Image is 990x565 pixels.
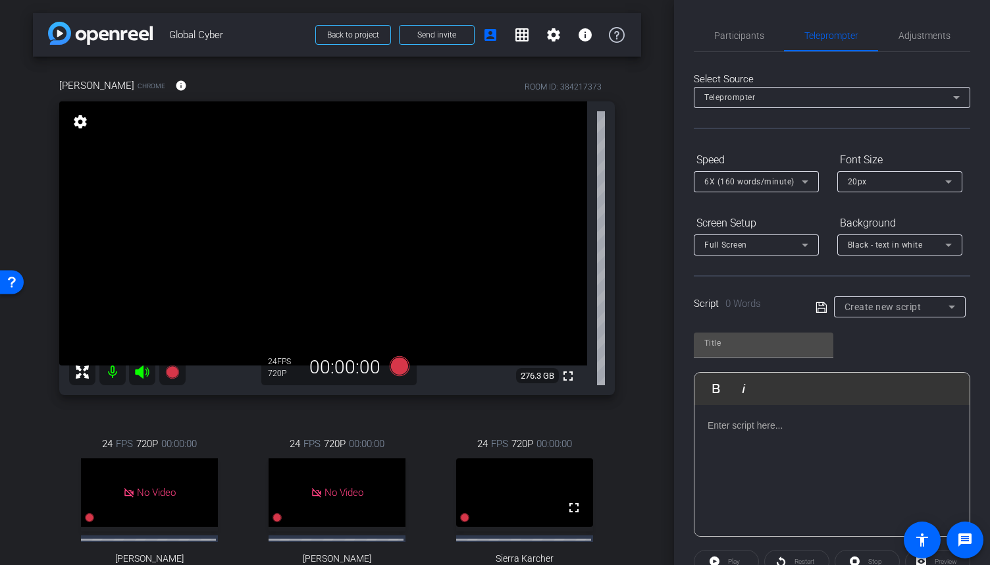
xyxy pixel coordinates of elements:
[804,31,858,40] span: Teleprompter
[516,368,559,384] span: 276.3 GB
[725,298,761,309] span: 0 Words
[324,437,346,451] span: 720P
[290,437,300,451] span: 24
[102,437,113,451] span: 24
[116,437,133,451] span: FPS
[837,149,962,171] div: Font Size
[303,553,371,564] span: [PERSON_NAME]
[694,296,797,311] div: Script
[704,240,747,250] span: Full Screen
[325,487,363,498] span: No Video
[714,31,764,40] span: Participants
[560,368,576,384] mat-icon: fullscreen
[277,357,291,366] span: FPS
[491,437,508,451] span: FPS
[268,368,301,379] div: 720P
[694,149,819,171] div: Speed
[704,93,755,102] span: Teleprompter
[115,553,184,564] span: [PERSON_NAME]
[848,177,867,186] span: 20px
[914,532,930,548] mat-icon: accessibility
[59,78,134,93] span: [PERSON_NAME]
[845,302,922,312] span: Create new script
[71,114,90,130] mat-icon: settings
[399,25,475,45] button: Send invite
[899,31,951,40] span: Adjustments
[169,22,307,48] span: Global Cyber
[303,437,321,451] span: FPS
[175,80,187,92] mat-icon: info
[327,30,379,40] span: Back to project
[315,25,391,45] button: Back to project
[957,532,973,548] mat-icon: message
[731,375,756,402] button: Italic (Ctrl+I)
[482,27,498,43] mat-icon: account_box
[514,27,530,43] mat-icon: grid_on
[161,437,197,451] span: 00:00:00
[477,437,488,451] span: 24
[417,30,456,40] span: Send invite
[268,356,301,367] div: 24
[496,553,554,564] span: Sierra Karcher
[349,437,384,451] span: 00:00:00
[301,356,389,379] div: 00:00:00
[511,437,533,451] span: 720P
[694,72,970,87] div: Select Source
[137,487,176,498] span: No Video
[837,212,962,234] div: Background
[138,81,165,91] span: Chrome
[848,240,923,250] span: Black - text in white
[48,22,153,45] img: app-logo
[546,27,561,43] mat-icon: settings
[566,500,582,516] mat-icon: fullscreen
[704,375,729,402] button: Bold (Ctrl+B)
[536,437,572,451] span: 00:00:00
[136,437,158,451] span: 720P
[577,27,593,43] mat-icon: info
[525,81,602,93] div: ROOM ID: 384217373
[704,335,823,351] input: Title
[704,177,795,186] span: 6X (160 words/minute)
[694,212,819,234] div: Screen Setup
